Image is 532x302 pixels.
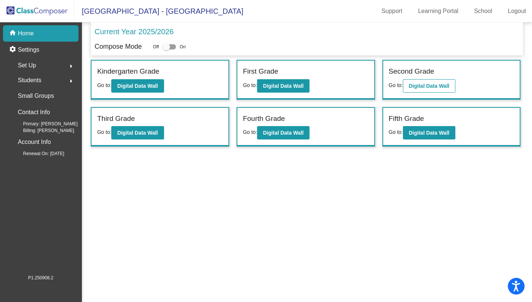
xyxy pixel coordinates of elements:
[376,5,408,17] a: Support
[153,44,159,50] span: Off
[67,77,76,86] mat-icon: arrow_right
[180,44,186,50] span: On
[18,137,51,147] p: Account Info
[257,126,310,139] button: Digital Data Wall
[389,82,403,88] span: Go to:
[243,113,285,124] label: Fourth Grade
[409,83,449,89] b: Digital Data Wall
[403,79,455,93] button: Digital Data Wall
[243,129,257,135] span: Go to:
[117,130,158,136] b: Digital Data Wall
[94,26,173,37] p: Current Year 2025/2026
[97,82,111,88] span: Go to:
[263,130,304,136] b: Digital Data Wall
[18,29,34,38] p: Home
[243,66,278,77] label: First Grade
[117,83,158,89] b: Digital Data Wall
[111,79,164,93] button: Digital Data Wall
[389,113,424,124] label: Fifth Grade
[74,5,243,17] span: [GEOGRAPHIC_DATA] - [GEOGRAPHIC_DATA]
[9,45,18,54] mat-icon: settings
[18,91,54,101] p: Small Groups
[412,5,465,17] a: Learning Portal
[409,130,449,136] b: Digital Data Wall
[18,45,39,54] p: Settings
[243,82,257,88] span: Go to:
[403,126,455,139] button: Digital Data Wall
[389,66,435,77] label: Second Grade
[263,83,304,89] b: Digital Data Wall
[67,62,76,71] mat-icon: arrow_right
[11,150,64,157] span: Renewal On: [DATE]
[11,127,74,134] span: Billing: [PERSON_NAME]
[257,79,310,93] button: Digital Data Wall
[97,66,159,77] label: Kindergarten Grade
[11,121,78,127] span: Primary: [PERSON_NAME]
[94,42,142,52] p: Compose Mode
[9,29,18,38] mat-icon: home
[18,107,50,118] p: Contact Info
[18,75,41,86] span: Students
[389,129,403,135] span: Go to:
[18,60,36,71] span: Set Up
[468,5,498,17] a: School
[97,113,135,124] label: Third Grade
[111,126,164,139] button: Digital Data Wall
[97,129,111,135] span: Go to:
[502,5,532,17] a: Logout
